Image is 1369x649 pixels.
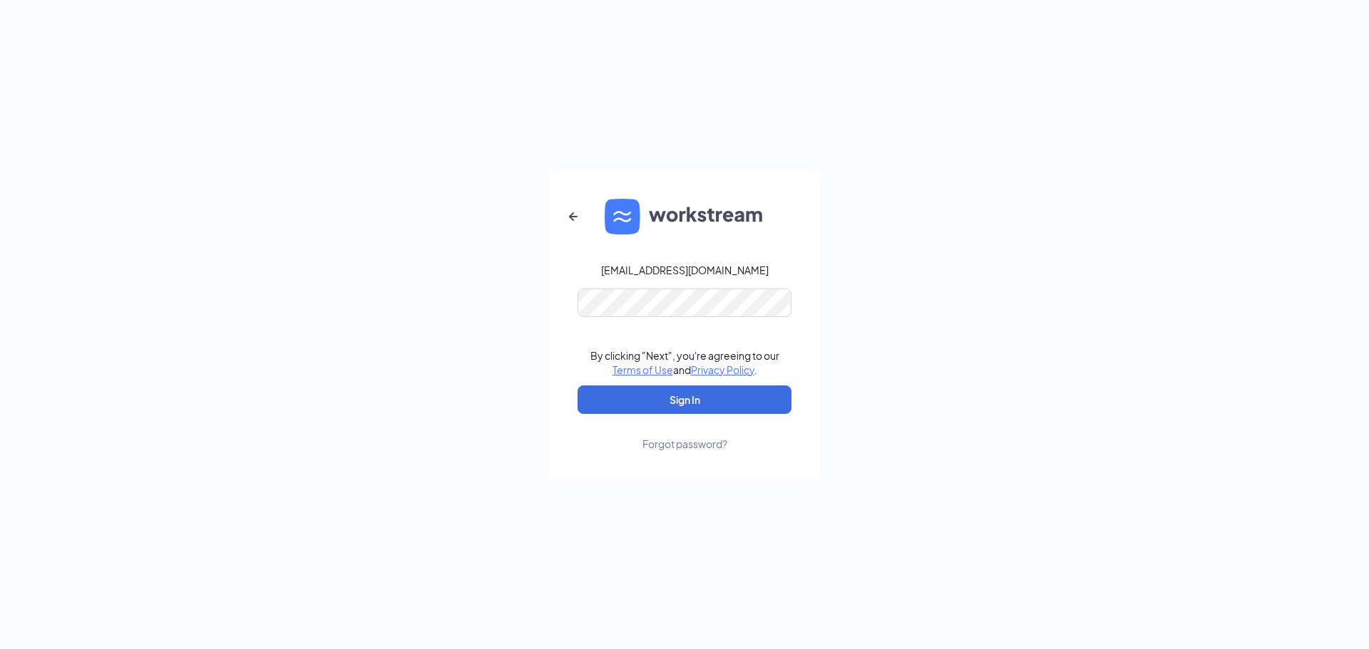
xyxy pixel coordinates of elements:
[578,385,791,414] button: Sign In
[605,199,764,234] img: WS logo and Workstream text
[601,263,769,277] div: [EMAIL_ADDRESS][DOMAIN_NAME]
[590,348,779,377] div: By clicking "Next", you're agreeing to our and .
[691,363,754,376] a: Privacy Policy
[642,414,727,451] a: Forgot password?
[556,199,590,234] button: ArrowLeftNew
[612,363,673,376] a: Terms of Use
[642,437,727,451] div: Forgot password?
[565,208,582,225] svg: ArrowLeftNew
